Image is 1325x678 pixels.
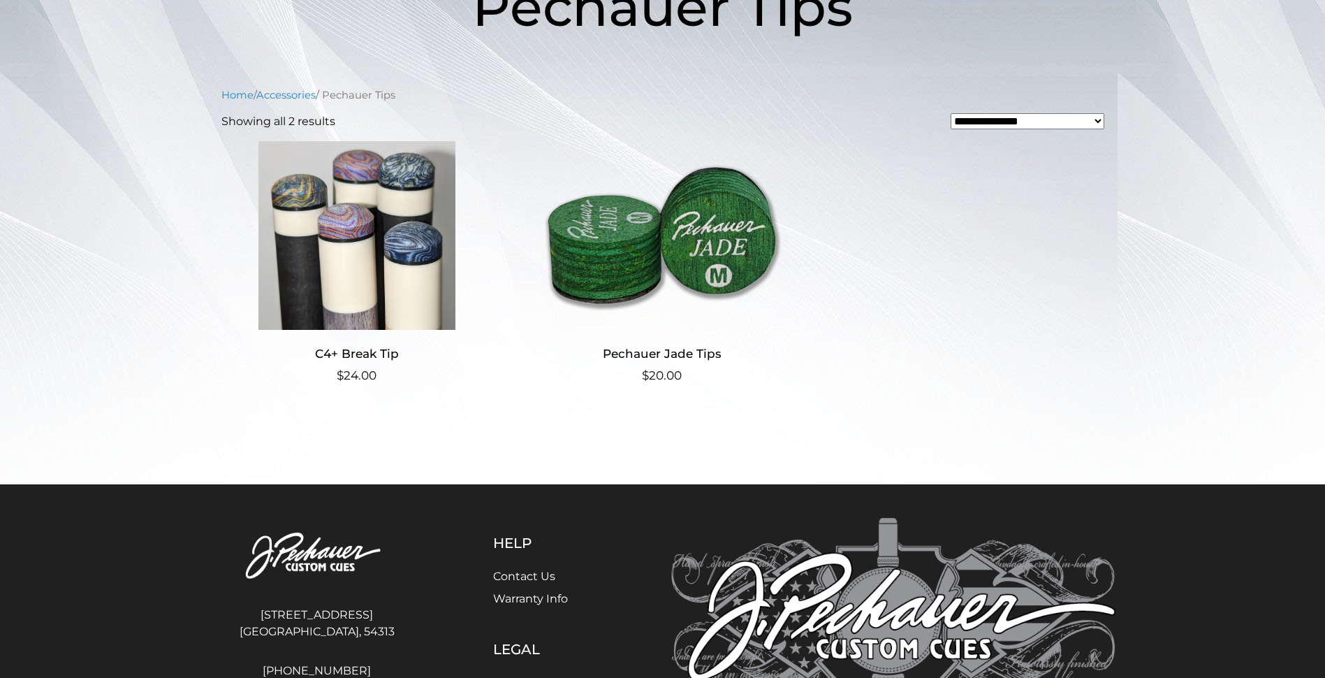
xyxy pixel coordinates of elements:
[221,141,493,385] a: C4+ Break Tip $24.00
[210,518,424,596] img: Pechauer Custom Cues
[221,341,493,367] h2: C4+ Break Tip
[526,341,798,367] h2: Pechauer Jade Tips
[493,641,601,658] h5: Legal
[493,535,601,551] h5: Help
[221,87,1104,103] nav: Breadcrumb
[526,141,798,330] img: Pechauer Jade Tips
[337,368,344,382] span: $
[256,89,316,101] a: Accessories
[210,601,424,646] address: [STREET_ADDRESS] [GEOGRAPHIC_DATA], 54313
[493,592,568,605] a: Warranty Info
[337,368,376,382] bdi: 24.00
[493,570,555,583] a: Contact Us
[221,89,254,101] a: Home
[526,141,798,385] a: Pechauer Jade Tips $20.00
[951,113,1104,129] select: Shop order
[642,368,649,382] span: $
[221,113,335,130] p: Showing all 2 results
[221,141,493,330] img: C4+ Break Tip
[642,368,682,382] bdi: 20.00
